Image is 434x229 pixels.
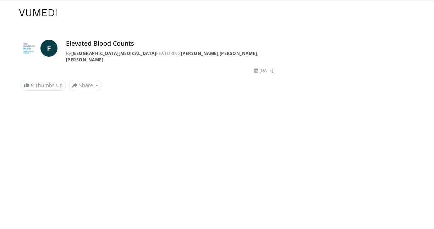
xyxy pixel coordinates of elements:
a: [GEOGRAPHIC_DATA][MEDICAL_DATA] [71,50,156,56]
img: VuMedi Logo [19,9,57,16]
a: F [40,40,57,57]
a: [PERSON_NAME] [181,50,219,56]
button: Share [69,80,102,91]
div: By FEATURING , , [66,50,274,63]
img: Yale Cancer Center [21,40,38,57]
a: [PERSON_NAME] [66,57,104,63]
span: 9 [31,82,34,89]
a: [PERSON_NAME] [220,50,257,56]
div: [DATE] [254,67,273,74]
a: 9 Thumbs Up [21,80,66,91]
h4: Elevated Blood Counts [66,40,274,48]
